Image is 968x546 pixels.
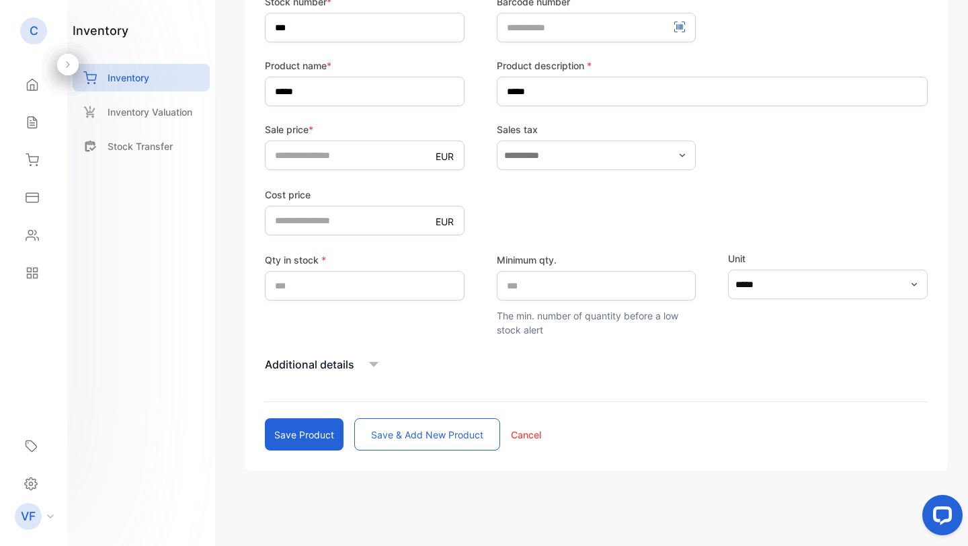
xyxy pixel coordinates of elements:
label: Cost price [265,188,465,202]
p: Inventory [108,71,149,85]
p: EUR [436,214,454,229]
label: Qty in stock [265,253,465,267]
label: Product name [265,58,465,73]
button: Save & add new product [354,418,500,451]
label: Sales tax [497,122,696,136]
p: Cancel [511,428,541,442]
button: Save product [265,418,344,451]
iframe: LiveChat chat widget [912,490,968,546]
p: Additional details [265,356,354,373]
a: Stock Transfer [73,132,210,160]
p: VF [21,508,36,525]
label: Sale price [265,122,465,136]
h1: inventory [73,22,128,40]
label: Minimum qty. [497,253,696,267]
p: C [30,22,38,40]
p: The min. number of quantity before a low stock alert [497,309,696,337]
label: Product description [497,58,928,73]
label: Unit [728,251,928,266]
p: EUR [436,149,454,163]
a: Inventory Valuation [73,98,210,126]
p: Stock Transfer [108,139,173,153]
a: Inventory [73,64,210,91]
p: Inventory Valuation [108,105,192,119]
